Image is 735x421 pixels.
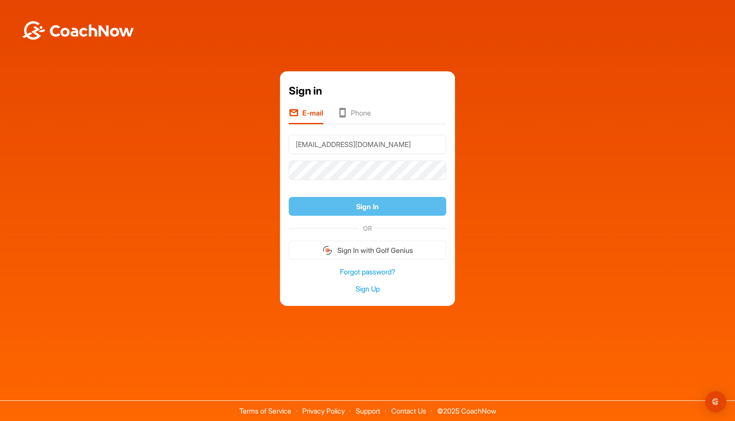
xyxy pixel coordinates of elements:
img: BwLJSsUCoWCh5upNqxVrqldRgqLPVwmV24tXu5FoVAoFEpwwqQ3VIfuoInZCoVCoTD4vwADAC3ZFMkVEQFDAAAAAElFTkSuQmCC [21,21,135,40]
span: © 2025 CoachNow [433,401,500,414]
a: Support [356,407,380,415]
li: Phone [337,108,371,124]
a: Contact Us [391,407,426,415]
a: Sign Up [289,284,446,294]
span: OR [359,224,376,233]
a: Forgot password? [289,267,446,277]
button: Sign In with Golf Genius [289,241,446,260]
div: Open Intercom Messenger [705,391,726,412]
img: gg_logo [322,245,333,256]
button: Sign In [289,197,446,216]
div: Sign in [289,83,446,99]
li: E-mail [289,108,323,124]
a: Terms of Service [239,407,291,415]
a: Privacy Policy [302,407,345,415]
input: E-mail [289,135,446,154]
